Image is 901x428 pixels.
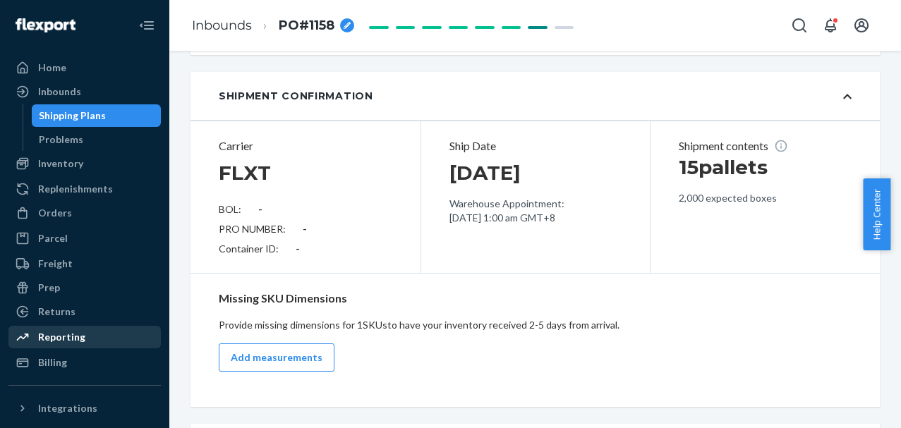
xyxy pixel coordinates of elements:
[39,133,83,147] div: Problems
[38,281,60,295] div: Prep
[303,222,307,236] div: -
[449,138,622,154] p: Ship Date
[38,182,113,196] div: Replenishments
[32,104,162,127] a: Shipping Plans
[863,178,890,250] button: Help Center
[219,242,392,256] div: Container ID:
[8,397,161,420] button: Integrations
[816,11,845,39] button: Open notifications
[38,61,66,75] div: Home
[219,89,373,103] div: Shipment Confirmation
[219,291,852,307] p: Missing SKU Dimensions
[279,17,334,35] span: PO#1158
[38,231,68,245] div: Parcel
[219,318,852,332] p: Provide missing dimensions for 1 SKUs to have your inventory received 2-5 days from arrival.
[8,227,161,250] a: Parcel
[219,343,334,372] button: Add measurements
[679,138,852,154] p: Shipment contents
[679,154,852,180] h1: 15 pallets
[8,300,161,323] a: Returns
[38,355,67,369] div: Billing
[38,85,81,99] div: Inbounds
[192,18,252,33] a: Inbounds
[38,401,97,415] div: Integrations
[38,157,83,171] div: Inventory
[219,202,392,216] div: BOL:
[16,18,75,32] img: Flexport logo
[8,80,161,103] a: Inbounds
[679,191,852,205] p: 2,000 expected boxes
[847,11,876,39] button: Open account menu
[32,128,162,151] a: Problems
[258,202,262,216] div: -
[133,11,161,39] button: Close Navigation
[8,276,161,299] a: Prep
[39,109,106,123] div: Shipping Plans
[8,351,161,374] a: Billing
[296,242,300,256] div: -
[8,178,161,200] a: Replenishments
[449,197,622,225] p: Warehouse Appointment: [DATE] 1:00 am GMT+8
[8,326,161,348] a: Reporting
[38,257,73,271] div: Freight
[219,222,392,236] div: PRO NUMBER:
[181,5,365,47] ol: breadcrumbs
[449,160,521,185] h1: [DATE]
[8,252,161,275] a: Freight
[38,305,75,319] div: Returns
[8,56,161,79] a: Home
[785,11,814,39] button: Open Search Box
[38,330,85,344] div: Reporting
[8,152,161,175] a: Inventory
[219,138,392,154] p: Carrier
[38,206,72,220] div: Orders
[219,160,271,185] h1: FLXT
[8,202,161,224] a: Orders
